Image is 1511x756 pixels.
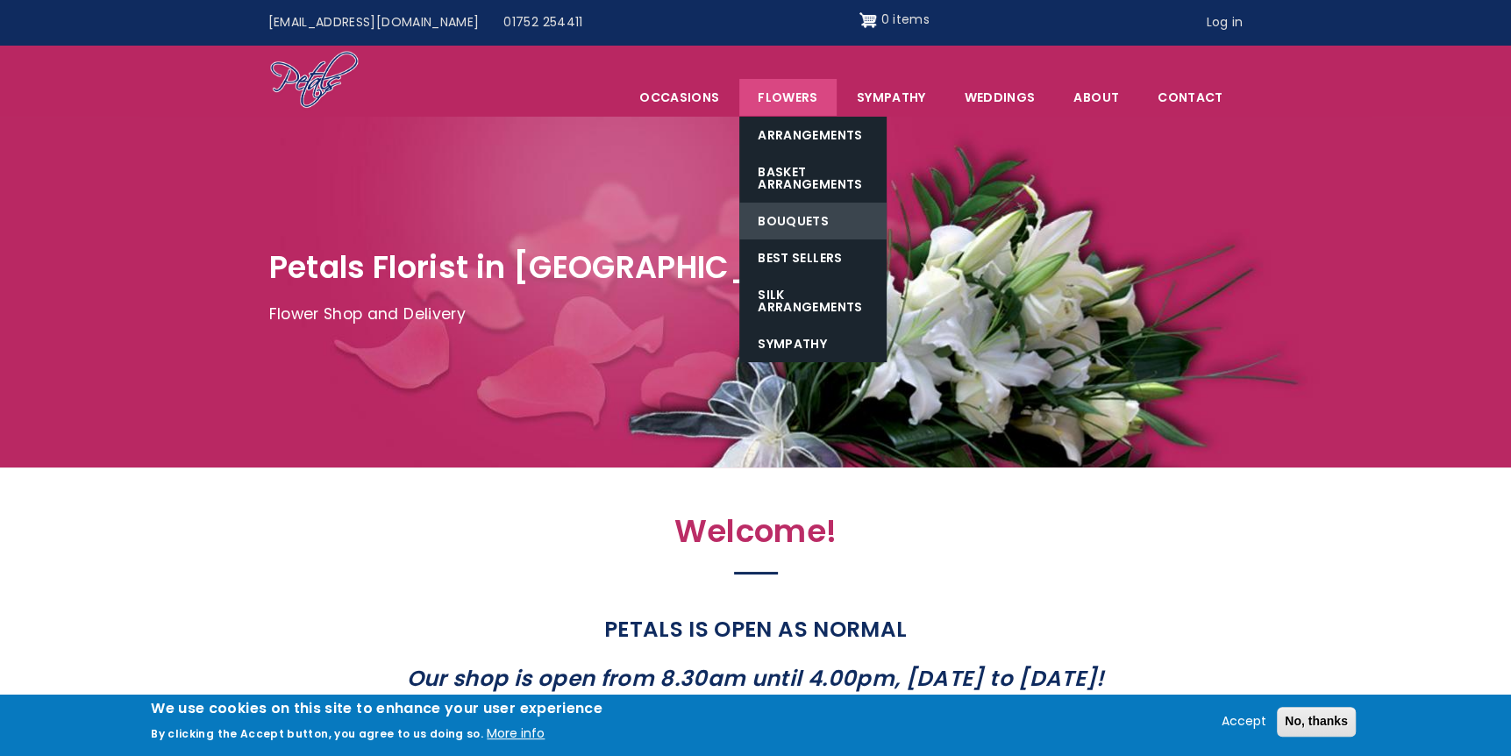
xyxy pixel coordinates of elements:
a: Log in [1194,6,1255,39]
a: Flowers [739,79,836,116]
a: Best Sellers [739,239,887,276]
span: Occasions [621,79,738,116]
a: Arrangements [739,117,887,153]
span: Petals Florist in [GEOGRAPHIC_DATA] [269,246,854,289]
img: Home [269,50,360,111]
a: [EMAIL_ADDRESS][DOMAIN_NAME] [256,6,492,39]
span: 0 items [880,11,929,28]
a: Bouquets [739,203,887,239]
p: Flower Shop and Delivery [269,302,1243,328]
a: Silk Arrangements [739,276,887,325]
strong: Our shop is open from 8.30am until 4.00pm, [DATE] to [DATE]! [407,663,1105,694]
a: About [1055,79,1137,116]
h2: Welcome! [374,513,1137,560]
a: Sympathy [838,79,944,116]
h2: We use cookies on this site to enhance your user experience [151,699,602,718]
button: More info [487,724,545,745]
a: Basket Arrangements [739,153,887,203]
a: Shopping cart 0 items [859,6,930,34]
p: By clicking the Accept button, you agree to us doing so. [151,726,483,741]
img: Shopping cart [859,6,877,34]
a: 01752 254411 [491,6,595,39]
button: Accept [1215,711,1273,732]
a: Contact [1139,79,1241,116]
span: Weddings [945,79,1053,116]
strong: PETALS IS OPEN AS NORMAL [604,614,907,645]
button: No, thanks [1277,707,1356,737]
a: Sympathy [739,325,887,362]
